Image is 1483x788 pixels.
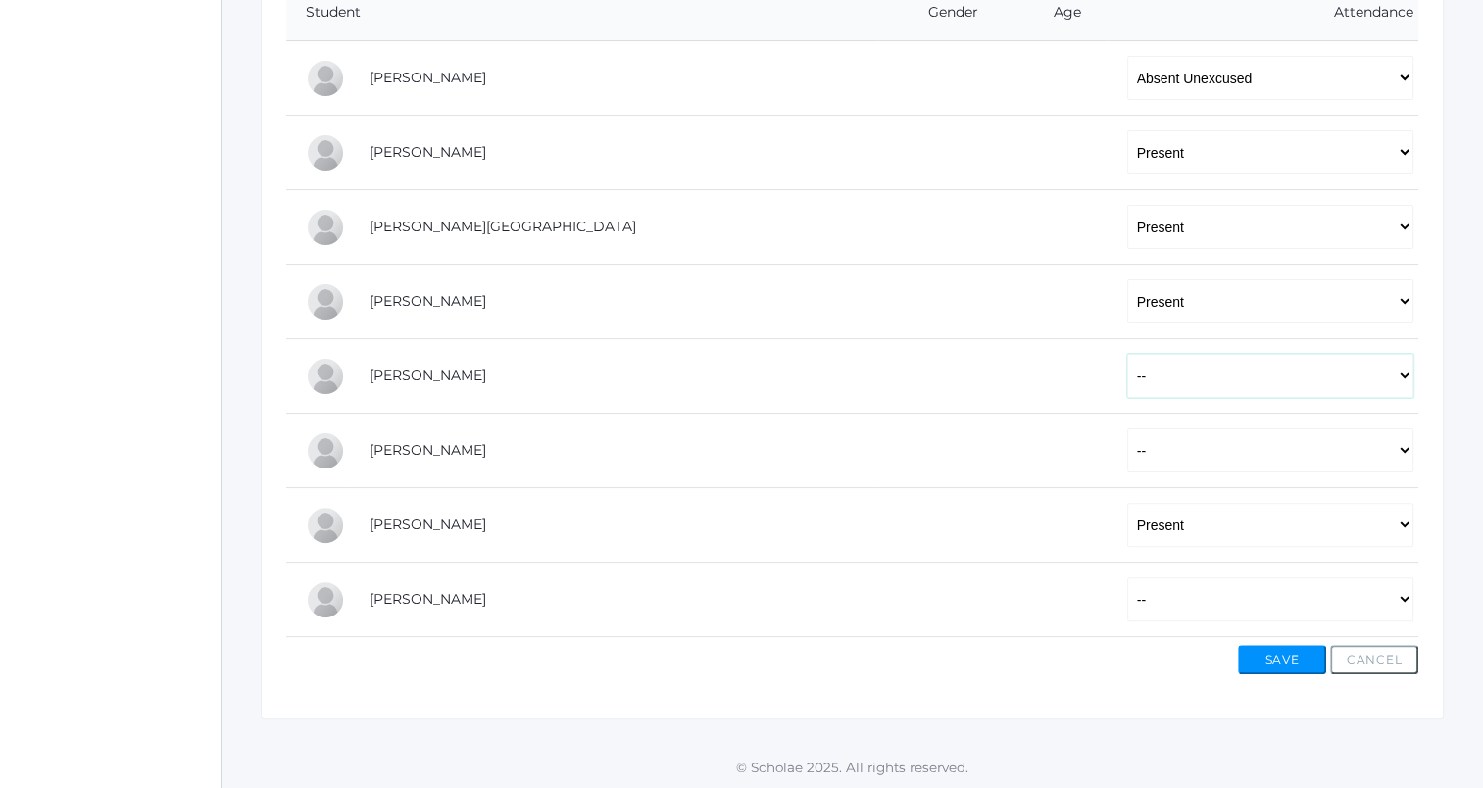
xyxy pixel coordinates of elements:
a: [PERSON_NAME] [370,69,486,86]
a: [PERSON_NAME][GEOGRAPHIC_DATA] [370,218,636,235]
p: © Scholae 2025. All rights reserved. [222,758,1483,777]
div: Emme Renz [306,506,345,545]
div: Reese Carr [306,59,345,98]
button: Save [1238,645,1326,674]
a: [PERSON_NAME] [370,292,486,310]
a: [PERSON_NAME] [370,367,486,384]
div: Haylie Slawson [306,580,345,619]
div: Wylie Myers [306,431,345,470]
a: [PERSON_NAME] [370,590,486,608]
div: Wyatt Hill [306,282,345,321]
a: [PERSON_NAME] [370,143,486,161]
div: Austin Hill [306,208,345,247]
button: Cancel [1330,645,1418,674]
div: LaRae Erner [306,133,345,172]
a: [PERSON_NAME] [370,441,486,459]
a: [PERSON_NAME] [370,516,486,533]
div: Ryan Lawler [306,357,345,396]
